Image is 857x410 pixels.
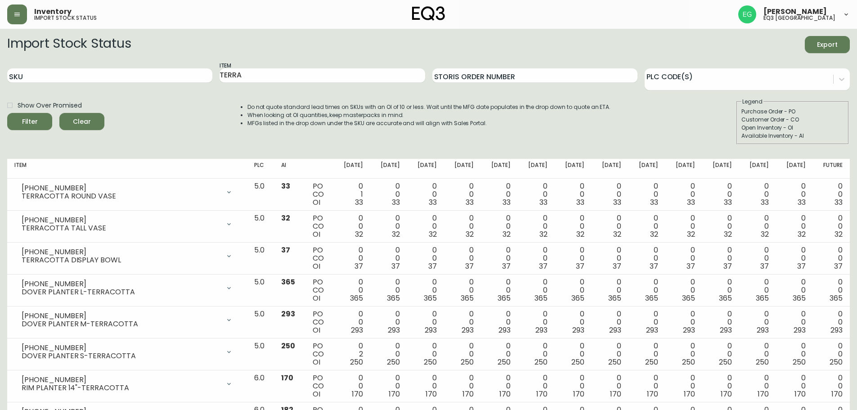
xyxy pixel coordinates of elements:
[820,374,843,398] div: 0 0
[673,182,695,207] div: 0 0
[525,278,547,302] div: 0 0
[59,113,104,130] button: Clear
[22,312,220,320] div: [PHONE_NUMBER]
[761,197,769,207] span: 33
[608,293,621,303] span: 365
[414,214,437,239] div: 0 0
[599,342,621,366] div: 0 0
[414,310,437,334] div: 0 0
[746,246,769,270] div: 0 0
[377,214,400,239] div: 0 0
[741,116,844,124] div: Customer Order - CO
[555,159,592,179] th: [DATE]
[724,197,732,207] span: 33
[429,229,437,239] span: 32
[673,278,695,302] div: 0 0
[613,261,621,271] span: 37
[281,213,290,223] span: 32
[313,197,320,207] span: OI
[22,376,220,384] div: [PHONE_NUMBER]
[313,342,326,366] div: PO CO
[562,278,584,302] div: 0 0
[481,159,518,179] th: [DATE]
[313,278,326,302] div: PO CO
[7,36,131,53] h2: Import Stock Status
[758,389,769,399] span: 170
[387,293,400,303] span: 365
[451,342,474,366] div: 0 0
[488,278,511,302] div: 0 0
[562,246,584,270] div: 0 0
[247,306,274,338] td: 5.0
[387,357,400,367] span: 250
[465,261,474,271] span: 37
[350,293,363,303] span: 365
[407,159,444,179] th: [DATE]
[412,6,445,21] img: logo
[686,261,695,271] span: 37
[783,182,806,207] div: 0 0
[499,389,511,399] span: 170
[518,159,555,179] th: [DATE]
[761,229,769,239] span: 32
[377,310,400,334] div: 0 0
[503,229,511,239] span: 32
[22,216,220,224] div: [PHONE_NUMBER]
[571,357,584,367] span: 250
[562,342,584,366] div: 0 0
[22,248,220,256] div: [PHONE_NUMBER]
[461,357,474,367] span: 250
[313,229,320,239] span: OI
[687,229,695,239] span: 32
[687,197,695,207] span: 33
[392,197,400,207] span: 33
[820,310,843,334] div: 0 0
[719,293,732,303] span: 365
[341,342,363,366] div: 0 2
[835,197,843,207] span: 33
[720,325,732,335] span: 293
[388,325,400,335] span: 293
[7,159,247,179] th: Item
[525,246,547,270] div: 0 0
[377,182,400,207] div: 0 0
[741,124,844,132] div: Open Inventory - OI
[425,325,437,335] span: 293
[525,342,547,366] div: 0 0
[22,184,220,192] div: [PHONE_NUMBER]
[647,389,658,399] span: 170
[313,325,320,335] span: OI
[247,338,274,370] td: 5.0
[719,357,732,367] span: 250
[798,229,806,239] span: 32
[355,229,363,239] span: 32
[812,39,843,50] span: Export
[723,261,732,271] span: 37
[377,342,400,366] div: 0 0
[22,280,220,288] div: [PHONE_NUMBER]
[451,374,474,398] div: 0 0
[22,344,220,352] div: [PHONE_NUMBER]
[22,256,220,264] div: TERRACOTTA DISPLAY BOWL
[488,246,511,270] div: 0 0
[628,159,665,179] th: [DATE]
[760,261,769,271] span: 37
[673,342,695,366] div: 0 0
[636,374,658,398] div: 0 0
[313,389,320,399] span: OI
[805,36,850,53] button: Export
[724,229,732,239] span: 32
[646,325,658,335] span: 293
[377,246,400,270] div: 0 0
[22,384,220,392] div: RIM PLANTER 14"-TERRACOTTA
[539,261,547,271] span: 37
[793,357,806,367] span: 250
[783,214,806,239] div: 0 0
[709,342,732,366] div: 0 0
[247,119,611,127] li: MFGs listed in the drop down under the SKU are accurate and will align with Sales Portal.
[820,182,843,207] div: 0 0
[746,342,769,366] div: 0 0
[610,389,621,399] span: 170
[562,310,584,334] div: 0 0
[424,293,437,303] span: 365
